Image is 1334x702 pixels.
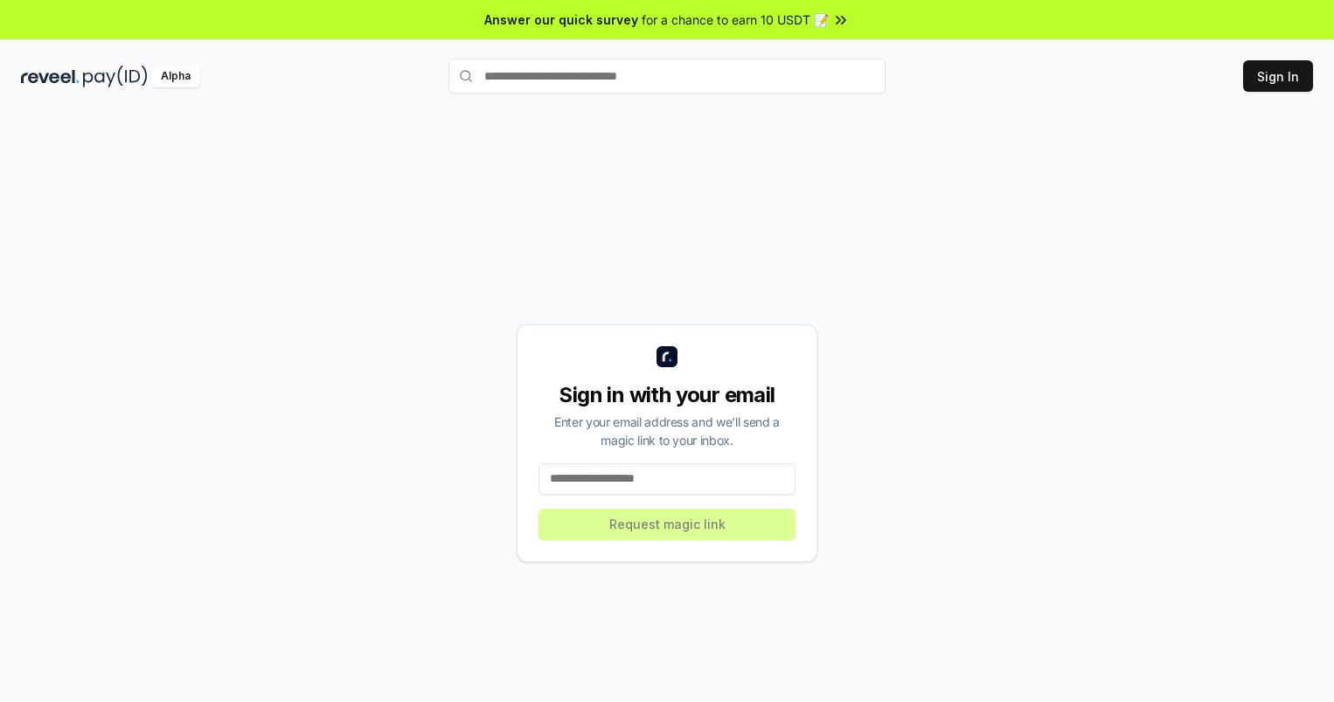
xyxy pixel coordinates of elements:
div: Sign in with your email [538,381,796,409]
span: for a chance to earn 10 USDT 📝 [642,10,829,29]
button: Sign In [1243,60,1313,92]
div: Alpha [151,66,200,87]
img: logo_small [657,346,677,367]
span: Answer our quick survey [484,10,638,29]
img: pay_id [83,66,148,87]
img: reveel_dark [21,66,80,87]
div: Enter your email address and we’ll send a magic link to your inbox. [538,413,796,449]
